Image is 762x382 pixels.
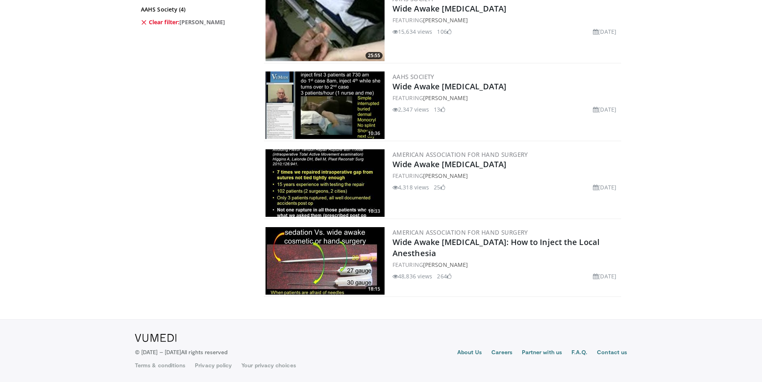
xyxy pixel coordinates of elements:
[366,130,383,137] span: 10:36
[434,183,445,191] li: 25
[393,260,620,269] div: FEATURING
[266,227,385,295] a: 18:15
[366,208,383,215] span: 10:33
[141,6,250,14] a: AAHS Society (4)
[597,348,627,358] a: Contact us
[393,16,620,24] div: FEATURING
[135,361,185,369] a: Terms & conditions
[423,172,468,179] a: [PERSON_NAME]
[593,27,616,36] li: [DATE]
[593,183,616,191] li: [DATE]
[393,94,620,102] div: FEATURING
[437,27,451,36] li: 106
[593,272,616,280] li: [DATE]
[266,227,385,295] img: Q2xRg7exoPLTwO8X4xMDoxOjBrO-I4W8_1.300x170_q85_crop-smart_upscale.jpg
[393,105,429,114] li: 2,347 views
[241,361,296,369] a: Your privacy choices
[393,27,432,36] li: 15,634 views
[135,334,177,342] img: VuMedi Logo
[195,361,232,369] a: Privacy policy
[393,81,507,92] a: Wide Awake [MEDICAL_DATA]
[423,16,468,24] a: [PERSON_NAME]
[179,18,225,26] span: [PERSON_NAME]
[437,272,451,280] li: 264
[522,348,562,358] a: Partner with us
[423,261,468,268] a: [PERSON_NAME]
[393,159,507,170] a: Wide Awake [MEDICAL_DATA]
[393,73,435,81] a: AAHS Society
[141,18,250,26] a: Clear filter:[PERSON_NAME]
[135,348,228,356] p: © [DATE] – [DATE]
[266,71,385,139] a: 10:36
[181,349,227,355] span: All rights reserved
[393,272,432,280] li: 48,836 views
[393,183,429,191] li: 4,318 views
[393,150,528,158] a: American Association for Hand Surgery
[266,149,385,217] a: 10:33
[393,237,600,259] a: Wide Awake [MEDICAL_DATA]: How to Inject the Local Anesthesia
[593,105,616,114] li: [DATE]
[423,94,468,102] a: [PERSON_NAME]
[491,348,512,358] a: Careers
[571,348,587,358] a: F.A.Q.
[393,172,620,180] div: FEATURING
[434,105,445,114] li: 13
[266,71,385,139] img: 302025_0004_1.png.300x170_q85_crop-smart_upscale.jpg
[366,286,383,293] span: 18:15
[266,149,385,217] img: 9PXNFW8221SuaG0X4xMDoxOjBrO-I4W8_1.300x170_q85_crop-smart_upscale.jpg
[393,3,507,14] a: Wide Awake [MEDICAL_DATA]
[393,228,528,236] a: American Association for Hand Surgery
[457,348,482,358] a: About Us
[366,52,383,59] span: 25:55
